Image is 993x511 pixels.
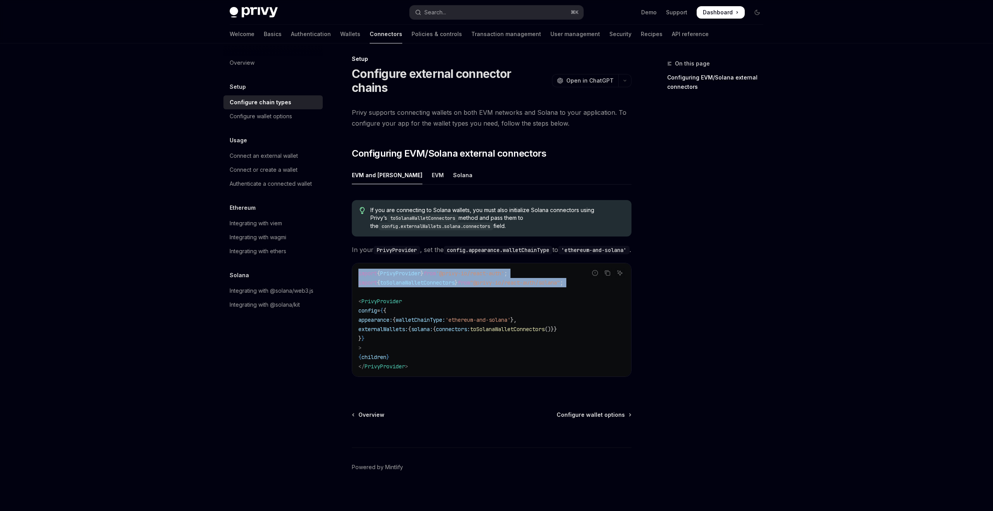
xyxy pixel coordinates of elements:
[560,279,563,286] span: ;
[436,270,504,277] span: '@privy-io/react-auth'
[675,59,710,68] span: On this page
[358,279,377,286] span: import
[358,298,362,305] span: <
[510,316,517,323] span: },
[386,354,389,361] span: }
[424,270,436,277] span: from
[470,326,545,333] span: toSolanaWalletConnectors
[230,233,286,242] div: Integrating with wagmi
[223,95,323,109] a: Configure chain types
[393,316,396,323] span: {
[358,335,362,342] span: }
[223,216,323,230] a: Integrating with viem
[396,316,445,323] span: walletChainType:
[666,9,687,16] a: Support
[557,411,625,419] span: Configure wallet options
[230,25,254,43] a: Welcome
[550,25,600,43] a: User management
[230,219,282,228] div: Integrating with viem
[230,98,291,107] div: Configure chain types
[410,5,583,19] button: Open search
[352,55,631,63] div: Setup
[223,284,323,298] a: Integrating with @solana/web3.js
[697,6,745,19] a: Dashboard
[420,270,424,277] span: }
[352,244,631,255] span: In your , set the to .
[557,411,631,419] a: Configure wallet options
[545,326,557,333] span: ()}}
[264,25,282,43] a: Basics
[362,354,386,361] span: children
[412,25,462,43] a: Policies & controls
[424,8,446,17] div: Search...
[672,25,709,43] a: API reference
[380,270,420,277] span: PrivyProvider
[223,163,323,177] a: Connect or create a wallet
[230,58,254,67] div: Overview
[471,25,541,43] a: Transaction management
[291,25,331,43] a: Authentication
[408,326,411,333] span: {
[230,271,249,280] h5: Solana
[223,56,323,70] a: Overview
[455,279,458,286] span: }
[379,223,493,230] code: config.externalWallets.solana.connectors
[223,298,323,312] a: Integrating with @solana/kit
[358,307,377,314] span: config
[230,165,298,174] div: Connect or create a wallet
[230,286,313,295] div: Integrating with @solana/web3.js
[445,316,510,323] span: 'ethereum-and-solana'
[432,166,444,184] div: EVM
[362,335,365,342] span: }
[230,151,298,161] div: Connect an external wallet
[703,9,733,16] span: Dashboard
[609,25,631,43] a: Security
[358,344,362,351] span: >
[223,177,323,191] a: Authenticate a connected wallet
[358,411,384,419] span: Overview
[365,363,405,370] span: PrivyProvider
[436,326,470,333] span: connectors:
[641,9,657,16] a: Demo
[433,326,436,333] span: {
[230,247,286,256] div: Integrating with ethers
[230,136,247,145] h5: Usage
[405,363,408,370] span: >
[602,268,612,278] button: Copy the contents from the code block
[358,354,362,361] span: {
[230,203,256,212] h5: Ethereum
[230,300,300,309] div: Integrating with @solana/kit
[590,268,600,278] button: Report incorrect code
[470,279,560,286] span: "@privy-io/react-auth/solana"
[383,307,386,314] span: {
[377,307,380,314] span: =
[223,244,323,258] a: Integrating with ethers
[552,74,618,87] button: Open in ChatGPT
[411,326,433,333] span: solana:
[230,82,246,91] h5: Setup
[458,279,470,286] span: from
[352,147,546,160] span: Configuring EVM/Solana external connectors
[444,246,552,254] code: config.appearance.walletChainType
[230,112,292,121] div: Configure wallet options
[566,77,614,85] span: Open in ChatGPT
[230,179,312,188] div: Authenticate a connected wallet
[340,25,360,43] a: Wallets
[358,270,377,277] span: import
[223,230,323,244] a: Integrating with wagmi
[571,9,579,16] span: ⌘ K
[558,246,630,254] code: 'ethereum-and-solana'
[230,7,278,18] img: dark logo
[380,307,383,314] span: {
[615,268,625,278] button: Ask AI
[751,6,763,19] button: Toggle dark mode
[377,279,380,286] span: {
[352,67,549,95] h1: Configure external connector chains
[223,149,323,163] a: Connect an external wallet
[358,316,393,323] span: appearance:
[358,363,365,370] span: </
[358,326,408,333] span: externalWallets:
[370,206,624,230] span: If you are connecting to Solana wallets, you must also initialize Solana connectors using Privy’s...
[370,25,402,43] a: Connectors
[360,207,365,214] svg: Tip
